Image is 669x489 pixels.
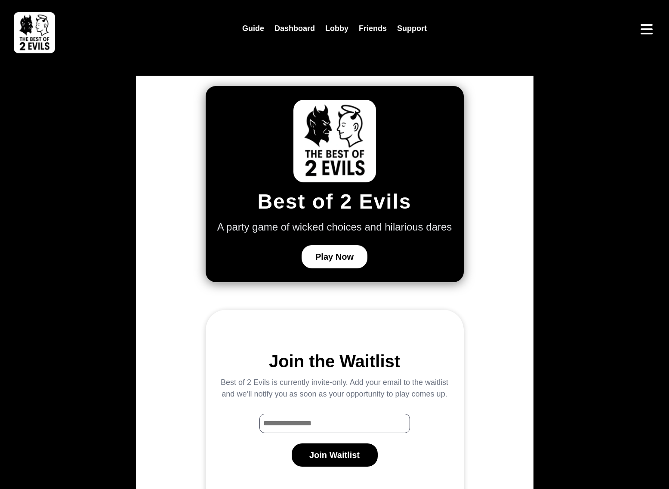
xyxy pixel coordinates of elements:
[217,219,452,235] p: A party game of wicked choices and hilarious dares
[302,245,367,268] button: Play Now
[320,19,354,38] a: Lobby
[392,19,432,38] a: Support
[269,19,320,38] a: Dashboard
[219,377,450,400] p: Best of 2 Evils is currently invite-only. Add your email to the waitlist and we’ll notify you as ...
[638,21,655,38] button: Open menu
[257,189,411,214] h1: Best of 2 Evils
[237,19,269,38] a: Guide
[14,12,55,53] img: best of 2 evils logo
[292,443,378,467] button: Join Waitlist
[354,19,392,38] a: Friends
[269,351,400,372] h2: Join the Waitlist
[293,100,376,182] img: Best of 2 Evils Logo
[259,414,410,433] input: Waitlist Email Input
